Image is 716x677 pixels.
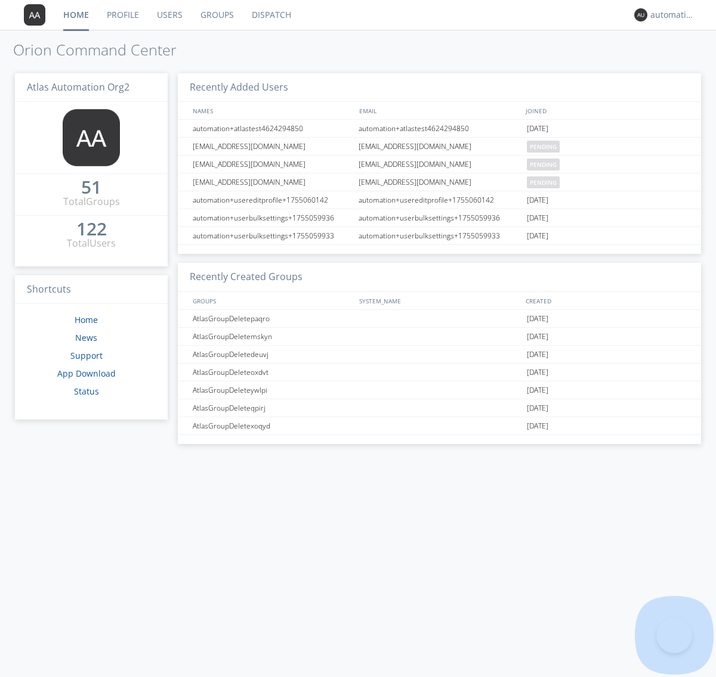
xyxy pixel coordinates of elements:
div: automation+atlastest4624294850 [190,120,355,137]
span: [DATE] [527,310,548,328]
span: [DATE] [527,346,548,364]
a: automation+userbulksettings+1755059936automation+userbulksettings+1755059936[DATE] [178,209,701,227]
div: [EMAIL_ADDRESS][DOMAIN_NAME] [190,156,355,173]
div: EMAIL [356,102,523,119]
iframe: Toggle Customer Support [656,617,692,653]
a: AtlasGroupDeletexoqyd[DATE] [178,417,701,435]
div: AtlasGroupDeleteqpirj [190,399,355,417]
div: automation+atlastest4624294850 [356,120,524,137]
span: [DATE] [527,381,548,399]
span: [DATE] [527,227,548,245]
div: Total Users [67,237,116,250]
span: [DATE] [527,328,548,346]
div: Total Groups [63,195,120,209]
a: AtlasGroupDeleteoxdvt[DATE] [178,364,701,381]
div: JOINED [523,102,690,119]
h3: Recently Added Users [178,73,701,103]
span: [DATE] [527,209,548,227]
a: automation+userbulksettings+1755059933automation+userbulksettings+1755059933[DATE] [178,227,701,245]
div: [EMAIL_ADDRESS][DOMAIN_NAME] [356,138,524,155]
a: News [75,332,97,343]
a: App Download [57,368,116,379]
div: AtlasGroupDeletepaqro [190,310,355,327]
span: [DATE] [527,399,548,417]
div: automation+userbulksettings+1755059933 [356,227,524,244]
div: SYSTEM_NAME [356,292,523,309]
div: automation+userbulksettings+1755059933 [190,227,355,244]
a: [EMAIL_ADDRESS][DOMAIN_NAME][EMAIL_ADDRESS][DOMAIN_NAME]pending [178,156,701,173]
a: 51 [81,181,101,195]
div: [EMAIL_ADDRESS][DOMAIN_NAME] [356,173,524,191]
img: 373638.png [63,109,120,166]
div: [EMAIL_ADDRESS][DOMAIN_NAME] [190,138,355,155]
div: automation+userbulksettings+1755059936 [190,209,355,226]
a: automation+usereditprofile+1755060142automation+usereditprofile+1755060142[DATE] [178,191,701,209]
span: [DATE] [527,120,548,138]
div: AtlasGroupDeleteywlpi [190,381,355,399]
span: pending [527,176,560,188]
div: automation+userbulksettings+1755059936 [356,209,524,226]
span: Atlas Automation Org2 [27,80,129,94]
img: 373638.png [24,4,45,26]
a: [EMAIL_ADDRESS][DOMAIN_NAME][EMAIL_ADDRESS][DOMAIN_NAME]pending [178,173,701,191]
div: AtlasGroupDeletexoqyd [190,417,355,434]
div: 51 [81,181,101,193]
a: AtlasGroupDeletedeuvj[DATE] [178,346,701,364]
div: AtlasGroupDeleteoxdvt [190,364,355,381]
div: NAMES [190,102,353,119]
a: AtlasGroupDeletepaqro[DATE] [178,310,701,328]
div: AtlasGroupDeletedeuvj [190,346,355,363]
div: automation+usereditprofile+1755060142 [190,191,355,209]
img: 373638.png [634,8,647,21]
a: AtlasGroupDeleteywlpi[DATE] [178,381,701,399]
h3: Shortcuts [15,275,168,305]
span: [DATE] [527,191,548,209]
a: automation+atlastest4624294850automation+atlastest4624294850[DATE] [178,120,701,138]
div: AtlasGroupDeletemskyn [190,328,355,345]
a: AtlasGroupDeletemskyn[DATE] [178,328,701,346]
div: [EMAIL_ADDRESS][DOMAIN_NAME] [190,173,355,191]
span: [DATE] [527,364,548,381]
h3: Recently Created Groups [178,263,701,292]
div: automation+atlas+english0002+org2 [650,9,695,21]
a: 122 [76,223,107,237]
div: [EMAIL_ADDRESS][DOMAIN_NAME] [356,156,524,173]
div: GROUPS [190,292,353,309]
a: Support [70,350,103,361]
div: automation+usereditprofile+1755060142 [356,191,524,209]
a: [EMAIL_ADDRESS][DOMAIN_NAME][EMAIL_ADDRESS][DOMAIN_NAME]pending [178,138,701,156]
a: Status [74,386,99,397]
div: CREATED [523,292,690,309]
span: [DATE] [527,417,548,435]
a: Home [75,314,98,325]
div: 122 [76,223,107,235]
span: pending [527,141,560,153]
a: AtlasGroupDeleteqpirj[DATE] [178,399,701,417]
span: pending [527,159,560,170]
